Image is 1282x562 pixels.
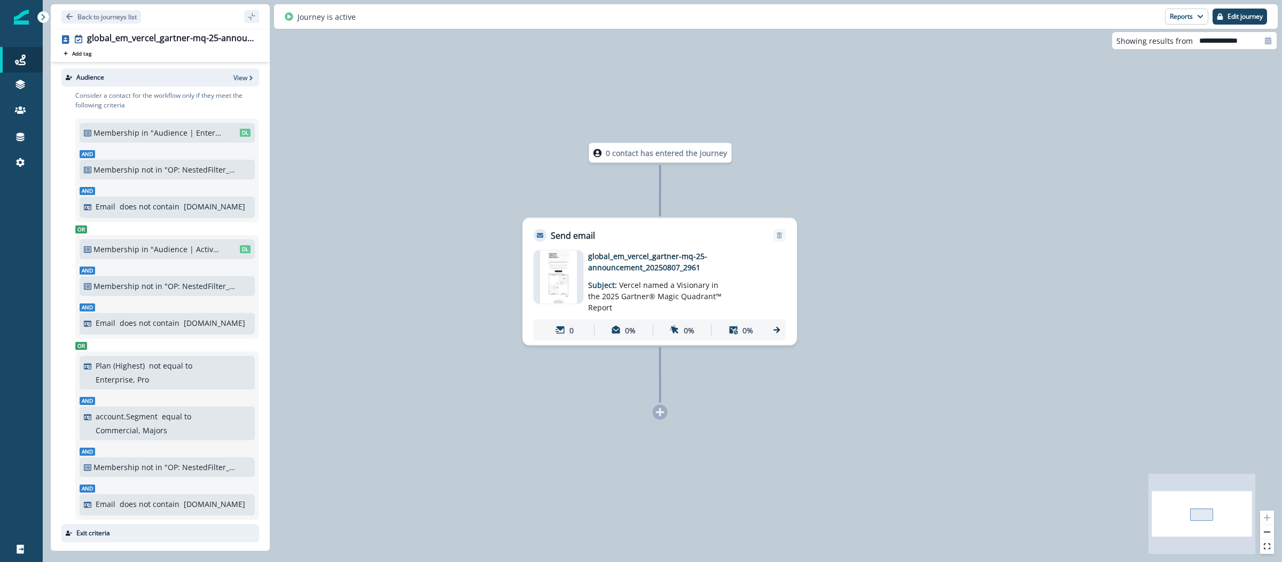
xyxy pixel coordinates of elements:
[96,374,149,385] p: Enterprise, Pro
[540,251,577,304] img: email asset unavailable
[96,360,145,371] p: Plan (Highest)
[96,201,115,212] p: Email
[588,251,759,273] p: global_em_vercel_gartner-mq-25-announcement_20250807_2961
[96,498,115,510] p: Email
[142,280,162,292] p: not in
[142,462,162,473] p: not in
[120,498,179,510] p: does not contain
[80,397,95,405] span: And
[742,324,753,335] p: 0%
[625,324,636,335] p: 0%
[142,164,162,175] p: not in
[522,218,797,346] div: Send emailRemoveemail asset unavailableglobal_em_vercel_gartner-mq-25-announcement_20250807_2961S...
[551,229,595,242] p: Send email
[80,187,95,195] span: And
[165,280,237,292] p: "OP: NestedFilter_MasterEmailSuppression+3daygov"
[142,127,148,138] p: in
[96,425,167,436] p: Commercial, Majors
[80,267,95,275] span: And
[96,317,115,329] p: Email
[165,164,237,175] p: "OP: NestedFilter_MasterEmailSuppression+3daygov"
[93,244,139,255] p: Membership
[93,280,139,292] p: Membership
[165,462,237,473] p: "OP: NestedFilter_MasterEmailSuppression+3daygov"
[72,50,91,57] p: Add tag
[606,147,727,159] p: 0 contact has entered the journey
[76,73,104,82] p: Audience
[75,91,259,110] p: Consider a contact for the workflow only if they meet the following criteria
[184,201,245,212] p: [DOMAIN_NAME]
[142,244,148,255] p: in
[184,317,245,329] p: [DOMAIN_NAME]
[80,485,95,493] span: And
[1116,35,1193,46] p: Showing results from
[1228,13,1263,20] p: Edit journey
[80,303,95,311] span: And
[77,12,137,21] p: Back to journeys list
[76,528,110,538] p: Exit criteria
[80,150,95,158] span: And
[61,10,141,24] button: Go back
[14,10,29,25] img: Inflection
[184,498,245,510] p: [DOMAIN_NAME]
[93,127,139,138] p: Membership
[120,201,179,212] p: does not contain
[1165,9,1208,25] button: Reports
[1260,540,1274,554] button: fit view
[244,10,259,23] button: sidebar collapse toggle
[569,324,574,335] p: 0
[75,342,87,350] span: Or
[151,244,223,255] p: "Audience | Active Partners - Verified"
[87,33,255,45] div: global_em_vercel_gartner-mq-25-announcement_20250807_2961
[1260,525,1274,540] button: zoom out
[149,360,192,371] p: not equal to
[93,164,139,175] p: Membership
[75,225,87,233] span: Or
[1213,9,1267,25] button: Edit journey
[558,143,763,163] div: 0 contact has entered the journey
[162,411,191,422] p: equal to
[61,49,93,58] button: Add tag
[588,280,722,313] span: Vercel named a Visionary in the 2025 Gartner® Magic Quadrant™ Report
[240,245,251,253] span: DL
[151,127,223,138] p: "Audience | Enterprise Customers - Verified"
[233,73,255,82] button: View
[96,411,158,422] p: account.Segment
[120,317,179,329] p: does not contain
[588,273,722,313] p: Subject:
[233,73,247,82] p: View
[80,448,95,456] span: And
[240,129,251,137] span: DL
[684,324,694,335] p: 0%
[298,11,356,22] p: Journey is active
[93,462,139,473] p: Membership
